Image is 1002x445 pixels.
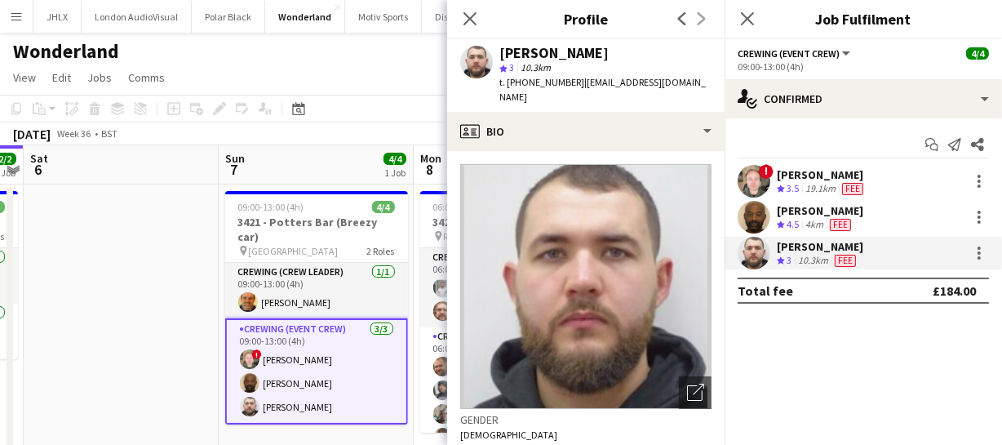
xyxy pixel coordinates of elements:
div: £184.00 [933,283,976,299]
span: Fee [842,183,863,195]
h3: Gender [460,412,712,427]
div: Crew has different fees then in role [827,218,854,232]
span: Fee [835,255,856,267]
button: London AudioVisual [82,1,192,33]
div: [PERSON_NAME] [777,203,863,218]
div: Crew has different fees then in role [839,182,867,196]
img: Crew avatar or photo [460,164,712,409]
a: Comms [122,67,171,88]
button: Wonderland [265,1,345,33]
span: Crewing (Event Crew) [738,47,840,60]
span: t. [PHONE_NUMBER] [499,76,584,88]
span: Fee [830,219,851,231]
span: 4.5 [787,218,799,230]
span: 3.5 [787,182,799,194]
span: View [13,70,36,85]
span: 4/4 [966,47,989,60]
div: Crew has different fees then in role [831,254,859,268]
h3: 3421 - [GEOGRAPHIC_DATA] [420,215,603,229]
span: [GEOGRAPHIC_DATA] [249,245,339,257]
div: 19.1km [802,182,839,196]
span: Comms [128,70,165,85]
div: [PERSON_NAME] [499,46,609,60]
span: 8 [418,160,441,179]
span: 3 [787,254,791,266]
div: [DATE] [13,126,51,142]
div: Confirmed [725,79,1002,118]
app-job-card: 06:00-11:00 (5h)12/123421 - [GEOGRAPHIC_DATA] Royal Festival Hall4 RolesCrewing (Crew Leader)2/20... [420,191,603,433]
button: JHLX [33,1,82,33]
h3: Job Fulfilment [725,8,1002,29]
app-card-role: Crewing (Event Crew)3/309:00-13:00 (4h)![PERSON_NAME][PERSON_NAME][PERSON_NAME] [225,318,408,425]
span: 06:00-11:00 (5h) [433,201,499,213]
div: 4km [802,218,827,232]
span: 6 [28,160,48,179]
div: [PERSON_NAME] [777,167,867,182]
span: Mon [420,151,441,166]
span: Sun [225,151,245,166]
span: Edit [52,70,71,85]
a: View [7,67,42,88]
span: 4/4 [384,153,406,165]
span: | [EMAIL_ADDRESS][DOMAIN_NAME] [499,76,706,103]
span: Royal Festival Hall [444,230,520,243]
h1: Wonderland [13,39,119,64]
span: Week 36 [54,127,95,140]
a: Edit [46,67,78,88]
div: 1 Job [384,167,406,179]
button: Crewing (Event Crew) [738,47,853,60]
span: 7 [223,160,245,179]
div: [PERSON_NAME] [777,239,863,254]
span: ! [759,164,774,179]
div: 10.3km [795,254,831,268]
div: Bio [447,112,725,151]
h3: 3421 - Potters Bar (Breezy car) [225,215,408,244]
a: Jobs [81,67,118,88]
span: [DEMOGRAPHIC_DATA] [460,429,557,441]
span: 10.3km [517,61,554,73]
span: 2 Roles [367,245,395,257]
button: Motiv Sports [345,1,422,33]
div: Open photos pop-in [679,376,712,409]
span: ! [252,349,262,359]
span: Jobs [87,70,112,85]
div: Total fee [738,283,793,299]
app-card-role: Crewing (Crew Leader)2/206:00-10:00 (4h)[PERSON_NAME][PERSON_NAME] [420,248,603,327]
app-card-role: Crewing (Crew Leader)1/109:00-13:00 (4h)[PERSON_NAME] [225,263,408,318]
app-job-card: 09:00-13:00 (4h)4/43421 - Potters Bar (Breezy car) [GEOGRAPHIC_DATA]2 RolesCrewing (Crew Leader)1... [225,191,408,425]
button: Dishoom [422,1,486,33]
span: 4/4 [372,201,395,213]
div: 09:00-13:00 (4h) [738,60,989,73]
button: Polar Black [192,1,265,33]
span: 3 [509,61,514,73]
span: Sat [30,151,48,166]
h3: Profile [447,8,725,29]
span: 09:00-13:00 (4h) [238,201,304,213]
div: BST [101,127,117,140]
